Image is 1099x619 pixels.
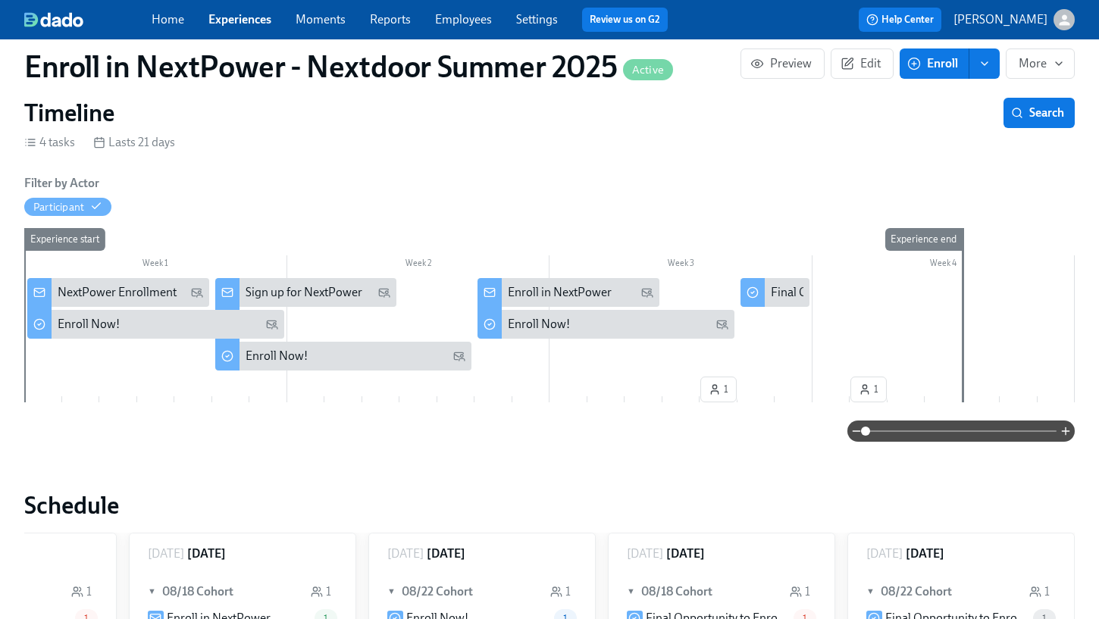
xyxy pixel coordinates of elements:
button: 1 [700,377,737,402]
div: 1 [71,583,92,600]
div: 1 [1029,583,1050,600]
div: Sign up for NextPower [246,284,362,301]
h2: Schedule [24,490,1075,521]
div: Enroll Now! [215,342,472,370]
span: ▼ [148,583,158,600]
p: [DATE] [627,546,663,562]
div: Enroll in NextPower [508,284,612,301]
p: [DATE] [148,546,184,562]
div: Experience end [885,228,963,251]
svg: Personal Email [191,286,203,299]
svg: Personal Email [716,318,728,330]
div: Enroll Now! [27,310,284,339]
a: Review us on G2 [590,12,660,27]
button: Preview [740,48,825,79]
button: Edit [831,48,894,79]
span: 1 [859,382,878,397]
button: enroll [969,48,1000,79]
span: Active [623,64,673,76]
div: NextPower Enrollment [58,284,177,301]
div: Week 3 [549,255,813,275]
div: Enroll Now! [477,310,734,339]
a: Reports [370,12,411,27]
div: Enroll Now! [246,348,308,364]
div: 1 [790,583,810,600]
span: Enroll [910,56,958,71]
div: 4 tasks [24,134,75,151]
div: Week 4 [813,255,1076,275]
h6: 08/22 Cohort [402,583,473,600]
p: [DATE] [866,546,903,562]
h6: [DATE] [906,546,944,562]
span: ▼ [866,583,877,600]
span: Preview [753,56,812,71]
button: Review us on G2 [582,8,668,32]
img: dado [24,12,83,27]
svg: Personal Email [641,286,653,299]
div: Enroll Now! [508,316,570,333]
p: [DATE] [387,546,424,562]
span: Search [1014,105,1064,120]
button: Enroll [900,48,969,79]
button: More [1006,48,1075,79]
p: [PERSON_NAME] [953,11,1047,28]
div: Final Opportunity to Enroll in NextPower [771,284,982,301]
h6: 08/18 Cohort [641,583,712,600]
h6: 08/18 Cohort [162,583,233,600]
div: NextPower Enrollment [27,278,209,307]
div: Lasts 21 days [93,134,175,151]
div: Week 1 [24,255,287,275]
span: Help Center [866,12,934,27]
a: Moments [296,12,346,27]
button: Participant [24,198,111,216]
div: Enroll in NextPower [477,278,659,307]
a: Home [152,12,184,27]
div: Enroll Now! [58,316,120,333]
svg: Personal Email [266,318,278,330]
h2: Timeline [24,98,114,128]
button: 1 [850,377,887,402]
h6: [DATE] [666,546,705,562]
span: ▼ [627,583,637,600]
h6: 08/22 Cohort [881,583,952,600]
div: Final Opportunity to Enroll in NextPower [740,278,809,307]
div: 1 [311,583,331,600]
a: dado [24,12,152,27]
button: [PERSON_NAME] [953,9,1075,30]
h6: [DATE] [187,546,226,562]
span: More [1019,56,1062,71]
a: Employees [435,12,492,27]
h6: [DATE] [427,546,465,562]
div: Sign up for NextPower [215,278,397,307]
h1: Enroll in NextPower - Nextdoor Summer 2025 [24,48,673,85]
a: Experiences [208,12,271,27]
span: 1 [709,382,728,397]
button: Search [1004,98,1075,128]
div: Hide Participant [33,200,84,214]
div: Experience start [24,228,105,251]
span: ▼ [387,583,398,600]
h6: Filter by Actor [24,175,99,192]
div: 1 [550,583,571,600]
span: Edit [844,56,881,71]
div: Week 2 [287,255,550,275]
svg: Personal Email [453,350,465,362]
a: Settings [516,12,558,27]
svg: Personal Email [378,286,390,299]
button: Help Center [859,8,941,32]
